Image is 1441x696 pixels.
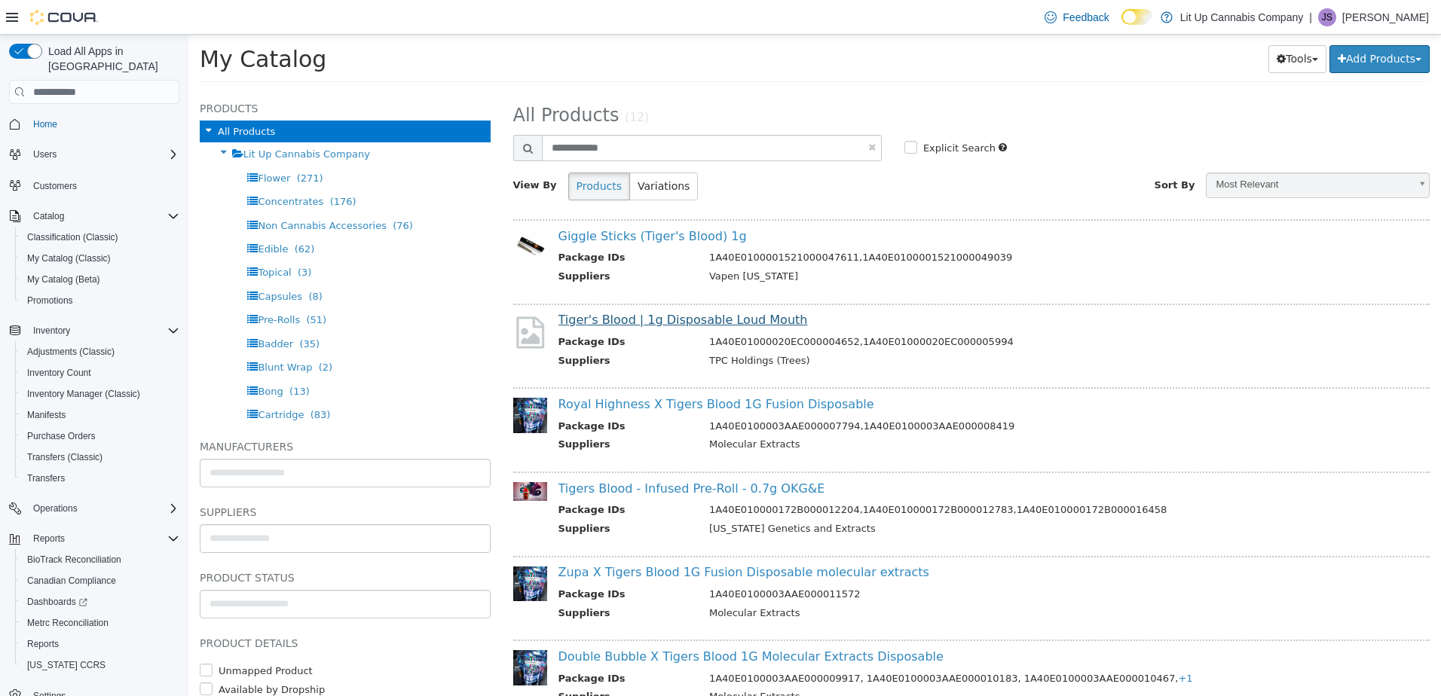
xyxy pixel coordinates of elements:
td: 1A40E0100001521000047611,1A40E0100001521000049039 [509,215,1208,234]
a: Canadian Compliance [21,572,122,590]
span: (2) [130,327,144,338]
span: Dashboards [21,593,179,611]
img: 150 [325,615,359,651]
h5: Suppliers [11,469,302,487]
button: Catalog [27,207,70,225]
span: Manifests [27,409,66,421]
img: 150 [325,447,359,466]
th: Suppliers [370,319,509,337]
td: Molecular Extracts [509,655,1208,673]
span: My Catalog (Classic) [21,249,179,267]
th: Package IDs [370,636,509,655]
span: Pre-Rolls [69,279,112,291]
button: Users [3,144,185,165]
span: Purchase Orders [27,430,96,442]
span: Customers [27,176,179,194]
th: Suppliers [370,655,509,673]
span: Flower [69,138,102,149]
a: Transfers [21,469,71,487]
p: | [1309,8,1312,26]
a: Inventory Count [21,364,97,382]
a: BioTrack Reconciliation [21,551,127,569]
span: Dashboards [27,596,87,608]
span: (35) [111,304,131,315]
a: Giggle Sticks (Tiger's Blood) 1g [370,194,558,209]
span: [US_STATE] CCRS [27,659,106,671]
label: Available by Dropship [26,648,136,663]
button: Transfers (Classic) [15,447,185,468]
td: 1A40E010000172B000012204,1A40E010000172B000012783,1A40E010000172B000016458 [509,468,1208,487]
h5: Products [11,65,302,83]
span: Purchase Orders [21,427,179,445]
a: Promotions [21,292,79,310]
span: Feedback [1063,10,1109,25]
td: 1A40E0100003AAE000007794,1A40E0100003AAE000008419 [509,384,1208,403]
span: Reports [27,638,59,650]
span: Users [27,145,179,163]
img: 150 [325,195,359,229]
span: Reports [27,530,179,548]
a: Metrc Reconciliation [21,614,115,632]
span: My Catalog [11,11,138,38]
button: Reports [27,530,71,548]
p: [PERSON_NAME] [1342,8,1429,26]
span: Promotions [27,295,73,307]
td: Molecular Extracts [509,571,1208,590]
td: 1A40E0100003AAE000011572 [509,552,1208,571]
button: [US_STATE] CCRS [15,655,185,676]
span: (271) [109,138,135,149]
th: Package IDs [370,468,509,487]
button: My Catalog (Beta) [15,269,185,290]
span: Badder [69,304,105,315]
span: Edible [69,209,99,220]
button: BioTrack Reconciliation [15,549,185,570]
input: Dark Mode [1121,9,1153,25]
a: Tigers Blood - Infused Pre-Roll - 0.7g OKG&E [370,447,637,461]
th: Package IDs [370,384,509,403]
button: Catalog [3,206,185,227]
span: Inventory Count [27,367,91,379]
span: Canadian Compliance [21,572,179,590]
button: Reports [3,528,185,549]
button: Home [3,113,185,135]
span: Blunt Wrap [69,327,124,338]
span: View By [325,145,369,156]
button: Inventory [3,320,185,341]
span: Topical [69,232,102,243]
a: Zupa X Tigers Blood 1G Fusion Disposable molecular extracts [370,530,741,545]
span: (76) [204,185,225,197]
img: 150 [325,363,359,398]
h5: Manufacturers [11,403,302,421]
label: Explicit Search [731,106,807,121]
button: Purchase Orders [15,426,185,447]
a: Customers [27,177,83,195]
span: (51) [118,279,138,291]
span: Washington CCRS [21,656,179,674]
a: Home [27,115,63,133]
span: Inventory Manager (Classic) [21,385,179,403]
span: My Catalog (Beta) [27,273,100,285]
button: Reports [15,633,185,655]
span: Load All Apps in [GEOGRAPHIC_DATA] [42,44,179,74]
a: My Catalog (Beta) [21,270,106,288]
h5: Product Status [11,534,302,552]
span: All Products [325,70,431,91]
th: Suppliers [370,571,509,590]
span: Inventory [33,325,70,337]
span: Metrc Reconciliation [27,617,109,629]
th: Suppliers [370,487,509,505]
span: Operations [27,499,179,517]
div: Jessica Smith [1318,8,1336,26]
button: Canadian Compliance [15,570,185,591]
a: [US_STATE] CCRS [21,656,112,674]
span: Transfers (Classic) [27,451,102,463]
button: Variations [441,138,509,166]
span: Operations [33,502,78,514]
span: Metrc Reconciliation [21,614,179,632]
a: Dashboards [15,591,185,612]
span: (13) [101,351,121,362]
span: Reports [21,635,179,653]
td: Vapen [US_STATE] [509,234,1208,253]
span: (8) [120,256,133,267]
